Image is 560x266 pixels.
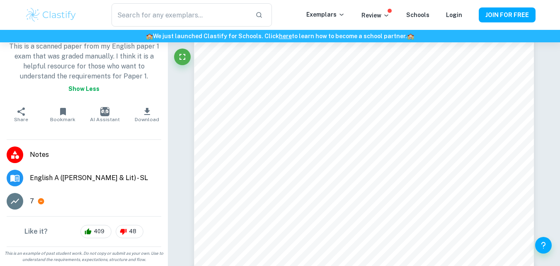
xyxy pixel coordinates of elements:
[112,3,248,27] input: Search for any exemplars...
[84,103,126,126] button: AI Assistant
[42,103,84,126] button: Bookmark
[30,196,34,206] p: 7
[407,33,414,39] span: 🏫
[50,117,75,122] span: Bookmark
[306,10,345,19] p: Exemplars
[3,250,165,263] span: This is an example of past student work. Do not copy or submit as your own. Use to understand the...
[65,81,103,96] button: Show less
[479,7,536,22] button: JOIN FOR FREE
[535,237,552,254] button: Help and Feedback
[80,225,112,238] div: 409
[7,41,161,96] p: This is a scanned paper from my English paper 1 exam that was graded manually. I think it is a he...
[124,227,141,236] span: 48
[446,12,462,18] a: Login
[30,173,161,183] span: English A ([PERSON_NAME] & Lit) - SL
[25,7,78,23] img: Clastify logo
[174,49,191,65] button: Fullscreen
[89,227,109,236] span: 409
[126,103,168,126] button: Download
[14,117,28,122] span: Share
[30,150,161,160] span: Notes
[116,225,143,238] div: 48
[24,227,48,237] h6: Like it?
[90,117,120,122] span: AI Assistant
[100,107,109,116] img: AI Assistant
[406,12,429,18] a: Schools
[146,33,153,39] span: 🏫
[135,117,159,122] span: Download
[361,11,390,20] p: Review
[279,33,292,39] a: here
[2,32,558,41] h6: We just launched Clastify for Schools. Click to learn how to become a school partner.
